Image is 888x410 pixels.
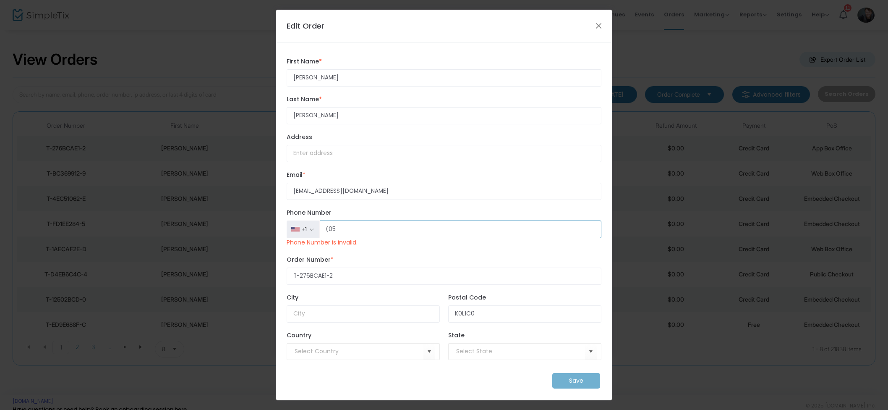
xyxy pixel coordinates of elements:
[287,268,601,285] input: Enter Order Number
[287,183,601,200] input: Enter email
[287,20,324,32] h4: Edit Order
[593,20,604,31] button: Close
[287,57,601,66] label: First Name
[585,343,597,360] button: Select
[448,293,601,302] label: Postal Code
[287,95,601,104] label: Last Name
[456,347,585,356] input: NO DATA FOUND
[287,331,440,340] label: Country
[287,221,320,238] button: +1
[287,255,601,264] label: Order Number
[448,331,601,340] label: State
[448,305,601,323] input: Postal Code
[287,107,601,124] input: Enter last name
[287,145,601,162] input: Enter address
[301,226,307,233] div: +1
[287,238,358,247] p: Phone Number is invalid.
[287,69,601,87] input: Enter first name
[287,171,601,179] label: Email
[295,347,423,356] input: Select Country
[287,293,440,302] label: City
[423,343,435,360] button: Select
[287,305,440,323] input: City
[287,208,601,217] label: Phone Number
[287,133,601,142] label: Address
[320,221,601,238] input: Phone Number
